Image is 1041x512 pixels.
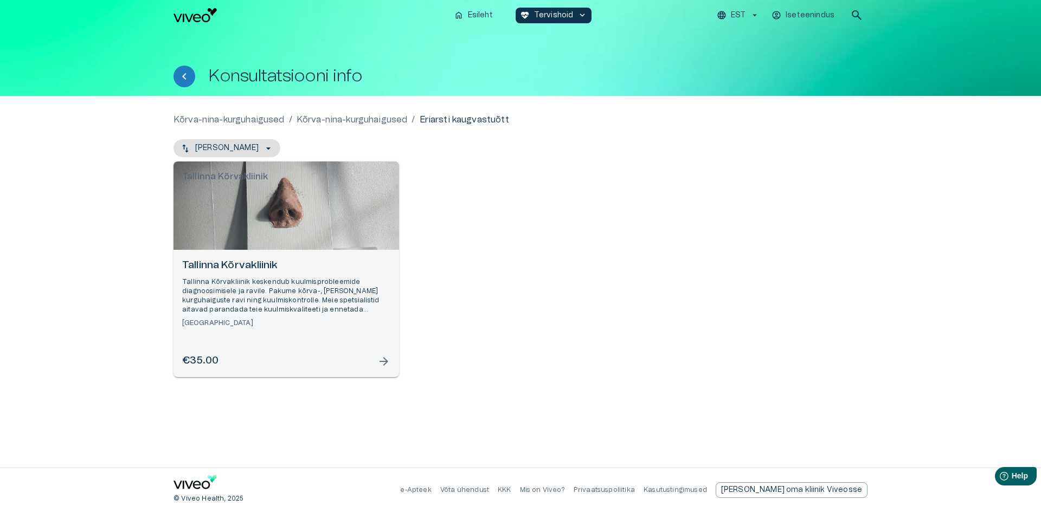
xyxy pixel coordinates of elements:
[516,8,592,23] button: ecg_heartTervishoidkeyboard_arrow_down
[498,487,511,493] a: KKK
[454,10,464,20] span: home
[715,8,761,23] button: EST
[520,10,530,20] span: ecg_heart
[195,142,259,154] p: [PERSON_NAME]
[173,161,399,192] p: Tallinna Kõrvakliinik
[440,485,489,495] p: Võta ühendust
[786,10,834,21] p: Iseteenindus
[173,8,445,22] a: Navigate to homepage
[577,10,587,20] span: keyboard_arrow_down
[173,66,195,87] button: Tagasi
[534,10,574,21] p: Tervishoid
[412,113,415,126] p: /
[182,319,390,328] h6: [GEOGRAPHIC_DATA]
[956,463,1041,493] iframe: Help widget launcher
[173,113,285,126] a: Kõrva-nina-kurguhaigused
[420,113,509,126] p: Eriarsti kaugvastuõtt
[208,67,362,86] h1: Konsultatsiooni info
[173,475,217,493] a: Navigate to home page
[846,4,868,26] button: open search modal
[182,354,219,368] h6: €35.00
[173,8,217,22] img: Viveo logo
[721,484,862,496] p: [PERSON_NAME] oma kliinik Viveosse
[716,482,868,498] div: [PERSON_NAME] oma kliinik Viveosse
[468,10,493,21] p: Esileht
[731,10,746,21] p: EST
[716,482,868,498] a: Send email to partnership request to viveo
[173,494,243,503] p: © Viveo Health, 2025
[377,355,390,368] span: arrow_forward
[182,258,390,273] h6: Tallinna Kõrvakliinik
[644,487,707,493] a: Kasutustingimused
[520,485,565,495] p: Mis on Viveo?
[449,8,498,23] button: homeEsileht
[173,139,280,157] button: [PERSON_NAME]
[770,8,837,23] button: Iseteenindus
[297,113,408,126] a: Kõrva-nina-kurguhaigused
[400,487,431,493] a: e-Apteek
[574,487,635,493] a: Privaatsuspoliitika
[289,113,292,126] p: /
[182,277,390,315] p: Tallinna Kõrvakliinik keskendub kuulmisprobleemide diagnoosimisele ja ravile. Pakume kõrva-, [PER...
[850,9,863,22] span: search
[173,161,399,377] a: Open selected supplier available booking dates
